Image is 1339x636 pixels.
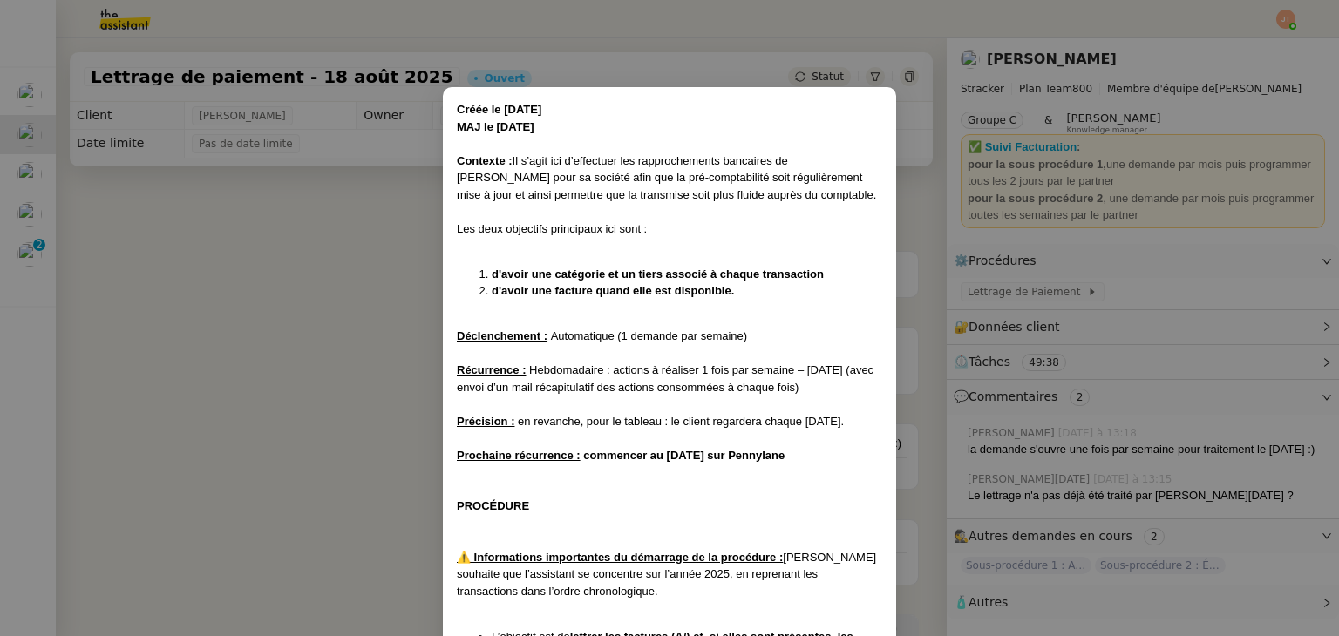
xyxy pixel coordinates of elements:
div: Il s’agit ici d’effectuer les rapprochements bancaires de [PERSON_NAME] pour sa société afin que ... [457,152,882,204]
div: [PERSON_NAME] souhaite que l’assistant se concentre sur l’année 2025, en reprenant les transactio... [457,549,882,600]
strong: d'avoir une facture quand elle est disponible. [492,284,734,297]
u: Précision : [457,415,514,428]
strong: Créée le [DATE] [457,103,541,116]
u: Déclenchement : [457,329,547,342]
strong: MAJ le [DATE] [457,120,534,133]
u: PROCÉDURE [457,499,529,512]
div: en revanche, pour le tableau : le client regardera chaque [DATE]. [457,413,882,430]
u: Prochaine récurrence : [457,449,581,462]
u: Récurrence : [457,363,526,376]
div: Automatique (1 demande par semaine) [457,328,882,345]
div: Hebdomadaire : actions à réaliser 1 fois par semaine – [DATE] (avec envoi d’un mail récapitulatif... [457,362,882,396]
strong: d'avoir une catégorie et un tiers associé à chaque transaction [492,267,824,281]
u: Contexte : [457,154,513,167]
div: Les deux objectifs principaux ici sont : [457,220,882,238]
u: ⚠️ Informations importantes du démarrage de la procédure : [457,551,783,564]
strong: commencer au [DATE] sur Pennylane [583,449,785,462]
